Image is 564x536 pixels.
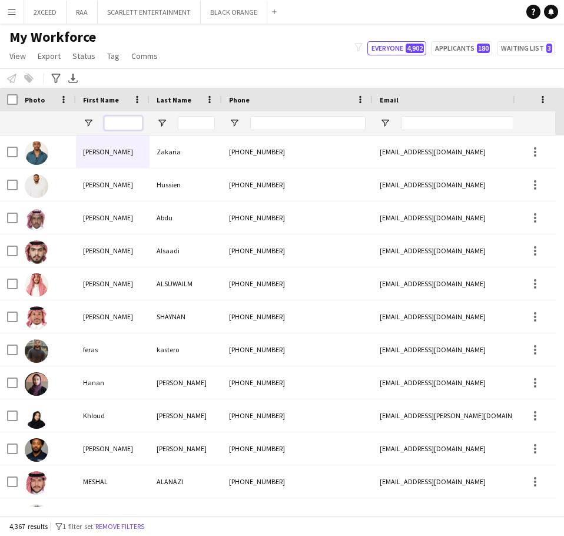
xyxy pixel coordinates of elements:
span: Export [38,51,61,61]
img: feras kastero [25,339,48,363]
app-action-btn: Export XLSX [66,71,80,85]
button: Open Filter Menu [157,118,167,128]
input: First Name Filter Input [104,116,142,130]
span: 180 [477,44,490,53]
div: [PHONE_NUMBER] [222,135,373,168]
div: [PHONE_NUMBER] [222,399,373,432]
div: [PHONE_NUMBER] [222,201,373,234]
div: Hussien [150,168,222,201]
div: feras [76,333,150,366]
span: View [9,51,26,61]
div: ALANAZI [150,465,222,498]
span: Tag [107,51,120,61]
div: [PHONE_NUMBER] [222,498,373,531]
button: Remove filters [93,520,147,533]
img: Abdulmajeed Abdu [25,207,48,231]
div: ALSUWAILM [150,267,222,300]
span: Comms [131,51,158,61]
button: 2XCEED [24,1,67,24]
div: [PHONE_NUMBER] [222,267,373,300]
div: Khloud [76,399,150,432]
button: Open Filter Menu [229,118,240,128]
span: First Name [83,95,119,104]
button: Everyone4,902 [367,41,426,55]
div: [PHONE_NUMBER] [222,333,373,366]
button: Open Filter Menu [380,118,390,128]
input: Phone Filter Input [250,116,366,130]
div: kastero [150,333,222,366]
div: Abdu [150,201,222,234]
div: [PERSON_NAME] [76,201,150,234]
a: Comms [127,48,162,64]
span: 3 [546,44,552,53]
span: Phone [229,95,250,104]
app-action-btn: Advanced filters [49,71,63,85]
div: [PERSON_NAME] [150,399,222,432]
div: Zakaria [150,135,222,168]
img: MESHAL ALANAZI [25,471,48,495]
div: Alsaadi [150,234,222,267]
span: Email [380,95,399,104]
a: Export [33,48,65,64]
img: AHMED SHAYNAN [25,306,48,330]
div: Hanan [76,366,150,399]
div: MESHAL [76,465,150,498]
div: [PHONE_NUMBER] [222,234,373,267]
div: [PERSON_NAME] [76,267,150,300]
a: View [5,48,31,64]
img: Abdulrahman Alsaadi [25,240,48,264]
div: [PERSON_NAME] [76,135,150,168]
div: [PERSON_NAME] [76,234,150,267]
div: [PHONE_NUMBER] [222,366,373,399]
span: 4,902 [406,44,424,53]
span: Status [72,51,95,61]
a: Status [68,48,100,64]
div: [PHONE_NUMBER] [222,300,373,333]
span: 1 filter set [62,522,93,531]
button: SCARLETT ENTERTAINMENT [98,1,201,24]
img: Abdulrahman ALSUWAILM [25,273,48,297]
div: Mawia [150,498,222,531]
img: Hanan Aljasser [25,372,48,396]
button: Applicants180 [431,41,492,55]
img: Khloud Mohammed [25,405,48,429]
button: Open Filter Menu [83,118,94,128]
img: Mahmoud Henderson [25,438,48,462]
button: Waiting list3 [497,41,555,55]
div: [PHONE_NUMBER] [222,168,373,201]
div: SHAYNAN [150,300,222,333]
span: Last Name [157,95,191,104]
button: BLACK ORANGE [201,1,267,24]
a: Tag [102,48,124,64]
img: Mohammed Mawia [25,504,48,528]
div: [PERSON_NAME] [76,432,150,465]
img: Abdul wahid Mohideen Zakaria [25,141,48,165]
input: Last Name Filter Input [178,116,215,130]
div: [PHONE_NUMBER] [222,465,373,498]
div: [PERSON_NAME] [150,366,222,399]
div: [PERSON_NAME] [76,498,150,531]
div: [PERSON_NAME] [76,300,150,333]
div: [PHONE_NUMBER] [222,432,373,465]
span: Photo [25,95,45,104]
button: RAA [67,1,98,24]
img: Abdullah Hussien [25,174,48,198]
div: [PERSON_NAME] [150,432,222,465]
span: My Workforce [9,28,96,46]
div: [PERSON_NAME] [76,168,150,201]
